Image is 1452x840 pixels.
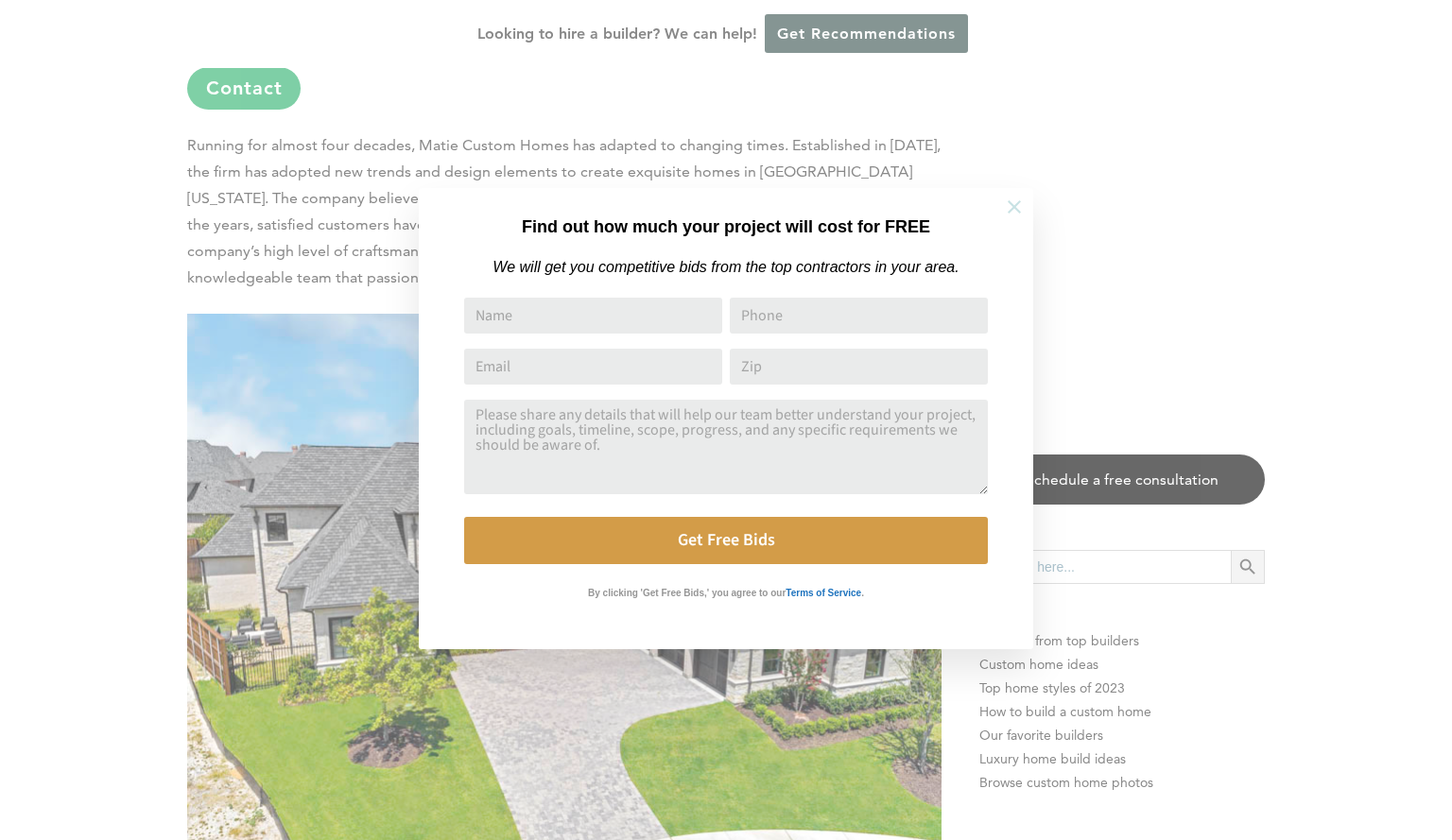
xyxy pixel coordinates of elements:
[464,517,988,564] button: Get Free Bids
[588,588,786,598] strong: By clicking 'Get Free Bids,' you agree to our
[493,259,959,275] em: We will get you competitive bids from the top contractors in your area.
[730,298,988,334] input: Phone
[786,583,861,599] a: Terms of Service
[730,349,988,385] input: Zip
[981,174,1047,240] button: Close
[464,349,722,385] input: Email Address
[464,400,988,494] textarea: Comment or Message
[861,588,864,598] strong: .
[786,588,861,598] strong: Terms of Service
[522,217,930,236] strong: Find out how much your project will cost for FREE
[464,298,722,334] input: Name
